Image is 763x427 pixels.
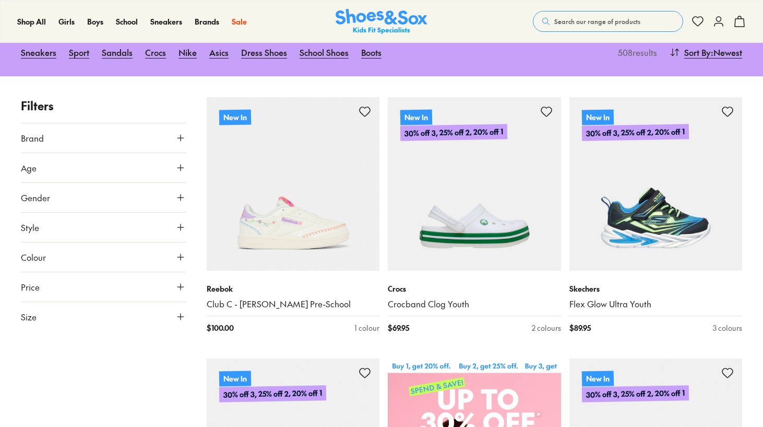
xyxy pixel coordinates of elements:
p: Filters [21,97,186,114]
a: Flex Glow Ultra Youth [569,298,743,310]
p: Crocs [388,283,561,294]
a: New In [207,97,380,271]
span: Sort By [684,46,711,59]
a: School Shoes [300,41,349,64]
div: 3 colours [713,322,742,333]
a: Sandals [102,41,133,64]
a: Asics [209,41,229,64]
span: Gender [21,191,50,204]
span: $ 69.95 [388,322,409,333]
a: Crocband Clog Youth [388,298,561,310]
a: Sale [232,16,247,27]
span: Size [21,310,37,323]
a: Shop All [17,16,46,27]
div: 1 colour [354,322,379,333]
a: Shoes & Sox [336,9,427,34]
p: 30% off 3, 25% off 2, 20% off 1 [581,386,688,403]
span: Search our range of products [554,17,640,26]
button: Age [21,153,186,182]
span: $ 89.95 [569,322,591,333]
span: Age [21,161,37,174]
img: SNS_Logo_Responsive.svg [336,9,427,34]
a: Sneakers [150,16,182,27]
span: $ 100.00 [207,322,234,333]
a: Brands [195,16,219,27]
p: 30% off 3, 25% off 2, 20% off 1 [400,124,507,141]
button: Search our range of products [533,11,683,32]
span: : Newest [711,46,742,59]
p: Skechers [569,283,743,294]
span: Price [21,281,40,293]
a: Girls [58,16,75,27]
div: 2 colours [532,322,561,333]
span: Brand [21,132,44,144]
p: 30% off 3, 25% off 2, 20% off 1 [219,386,326,403]
a: New In30% off 3, 25% off 2, 20% off 1 [388,97,561,271]
p: Reebok [207,283,380,294]
span: Style [21,221,39,234]
p: New In [219,371,251,387]
p: 508 results [614,46,657,59]
a: Boys [87,16,103,27]
button: Gender [21,183,186,212]
a: Sport [69,41,89,64]
a: Crocs [145,41,166,64]
button: Colour [21,243,186,272]
a: Boots [361,41,381,64]
button: Style [21,213,186,242]
a: Club C - [PERSON_NAME] Pre-School [207,298,380,310]
a: New In30% off 3, 25% off 2, 20% off 1 [569,97,743,271]
p: New In [581,371,613,387]
p: New In [400,109,432,125]
p: New In [581,109,613,125]
button: Brand [21,123,186,153]
button: Sort By:Newest [670,41,742,64]
p: New In [219,109,251,125]
span: Colour [21,251,46,263]
a: Dress Shoes [241,41,287,64]
button: Size [21,302,186,331]
button: Price [21,272,186,302]
a: Sneakers [21,41,56,64]
a: Nike [178,41,197,64]
a: School [116,16,138,27]
p: 30% off 3, 25% off 2, 20% off 1 [581,124,688,141]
